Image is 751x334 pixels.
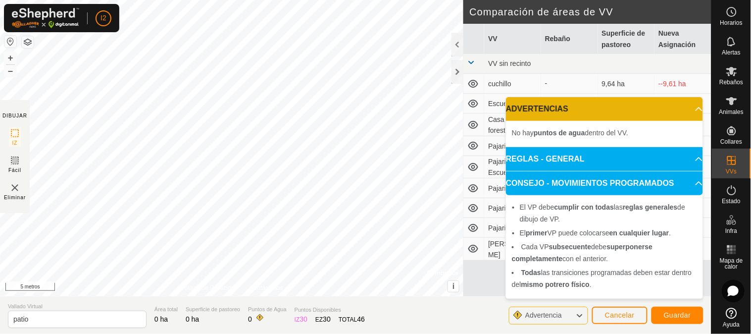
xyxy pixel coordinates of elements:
[248,306,287,312] font: Puntos de Agua
[488,158,523,176] font: Pajarito 3 A Escuelita
[452,282,454,290] font: i
[250,284,283,291] font: Contáctanos
[506,155,585,163] font: REGLAS - GENERAL
[602,29,646,48] font: Superficie de pastoreo
[512,129,534,137] font: No hay
[545,79,548,87] font: -
[722,198,741,205] font: Estado
[181,284,238,291] font: Política de Privacidad
[4,36,16,48] button: Restablecer mapa
[614,203,623,211] font: las
[725,227,737,234] font: Infra
[100,14,106,22] font: I2
[248,315,252,323] font: 0
[488,224,524,232] font: Pajarito 5 B
[295,307,341,313] font: Puntos Disponibles
[4,195,26,200] font: Eliminar
[545,35,570,43] font: Rebaño
[2,113,27,118] font: DIBUJAR
[12,140,18,146] font: IZ
[722,49,741,56] font: Alertas
[605,311,635,319] font: Cancelar
[712,304,751,332] a: Ayuda
[488,35,498,43] font: VV
[512,269,692,288] font: las transiciones programadas deben estar dentro del
[488,100,516,108] font: Escuelita
[22,36,34,48] button: Capas del Mapa
[554,203,614,211] font: cumplir con todas
[488,142,524,150] font: Pajarito 3 A
[186,315,199,323] font: 0 ha
[651,307,703,324] button: Guardar
[592,307,648,324] button: Cancelar
[315,316,323,323] font: EZ
[506,105,568,113] font: ADVERTENCIAS
[8,167,21,173] font: Fácil
[506,97,703,121] p-accordion-header: ADVERTENCIAS
[526,229,548,237] font: primer
[488,59,531,67] font: VV sin recinto
[181,283,238,292] a: Política de Privacidad
[250,283,283,292] a: Contáctanos
[664,311,691,319] font: Guardar
[525,311,562,319] font: Advertencia
[469,6,613,17] font: Comparación de áreas de VV
[154,306,178,312] font: Área total
[602,80,625,88] font: 9,64 ha
[726,168,737,175] font: VVs
[488,80,511,88] font: cuchillo
[8,303,43,309] font: Vallado Virtual
[520,229,526,237] font: El
[4,52,16,64] button: +
[669,229,671,237] font: .
[658,80,661,88] font: -
[12,8,79,28] img: Logotipo de Gallagher
[323,315,331,323] font: 30
[506,121,703,147] p-accordion-content: ADVERTENCIAS
[488,115,522,134] font: Casa de forestación
[506,195,703,298] p-accordion-content: CONSEJO - MOVIMIENTOS PROGRAMADOS
[357,315,365,323] font: 46
[506,171,703,195] p-accordion-header: CONSEJO - MOVIMIENTOS PROGRAMADOS
[8,65,13,76] font: –
[592,243,607,251] font: debe
[448,281,459,292] button: i
[520,203,554,211] font: El VP debe
[720,19,743,26] font: Horarios
[548,229,609,237] font: VP puede colocarse
[521,269,541,277] font: Todas
[623,203,678,211] font: reglas generales
[720,138,742,145] font: Collares
[521,280,590,288] font: mismo potrero físico
[720,257,743,270] font: Mapa de calor
[534,129,585,137] font: puntos de agua
[549,243,592,251] font: subsecuente
[154,315,168,323] font: 0 ha
[661,80,686,88] font: -9,61 ha
[9,182,21,194] img: VV
[658,29,696,48] font: Nueva Asignación
[295,316,300,323] font: IZ
[8,53,13,63] font: +
[488,239,533,258] font: [PERSON_NAME]
[506,179,674,187] font: CONSEJO - MOVIMIENTOS PROGRAMADOS
[186,306,240,312] font: Superficie de pastoreo
[723,321,740,328] font: Ayuda
[719,109,744,115] font: Animales
[339,316,357,323] font: TOTAL
[488,184,524,192] font: Pajarito 3 B
[4,65,16,77] button: –
[585,129,628,137] font: dentro del VV.
[300,315,308,323] font: 30
[521,243,549,251] font: Cada VP
[590,280,592,288] font: .
[609,229,669,237] font: en cualquier lugar
[563,255,608,263] font: con el anterior.
[488,204,524,212] font: Pajarito 4 B
[506,147,703,171] p-accordion-header: REGLAS - GENERAL
[719,79,743,86] font: Rebaños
